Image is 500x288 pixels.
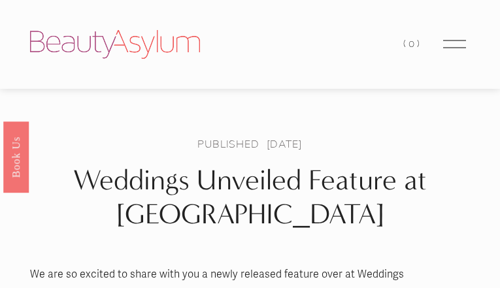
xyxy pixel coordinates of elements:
[30,30,200,59] img: Beauty Asylum | Bridal Hair &amp; Makeup Charlotte &amp; Atlanta
[197,136,259,151] a: Published
[408,38,417,50] span: 0
[417,38,422,50] span: )
[403,38,408,50] span: (
[403,35,422,53] a: 0 items in cart
[30,163,470,232] h1: Weddings Unveiled Feature at [GEOGRAPHIC_DATA]
[3,121,29,192] a: Book Us
[267,136,303,151] span: [DATE]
